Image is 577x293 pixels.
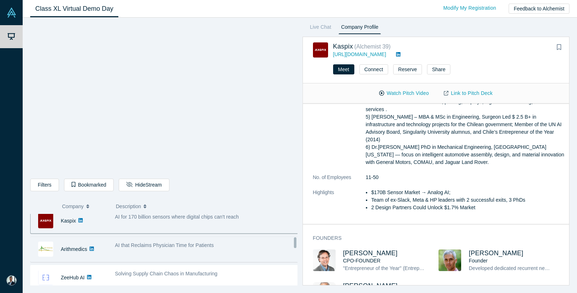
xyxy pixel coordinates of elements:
[119,179,169,191] button: HideStream
[313,249,336,271] img: Andres Valdivieso's Profile Image
[62,199,84,214] span: Company
[436,2,504,14] a: Modify My Registration
[393,64,422,74] button: Reserve
[439,249,461,271] img: Pablo Zegers's Profile Image
[333,64,354,74] button: Meet
[313,42,328,58] img: Kaspix's Logo
[371,196,564,204] li: Team of ex-Slack, Meta & HP leaders with 2 successful exits, 3 PhDs
[38,270,53,285] img: ZeeHub AI's Logo
[554,42,564,52] button: Bookmark
[31,23,297,173] iframe: Alchemist Class XL Demo Day: Vault
[116,199,141,214] span: Description
[115,214,239,220] span: AI for 170 billion sensors where digital chips can't reach
[354,44,391,50] small: ( Alchemist 39 )
[343,258,381,264] span: CPO-FOUNDER
[427,64,450,74] button: Share
[366,174,565,181] dd: 11-50
[61,275,85,280] a: ZeeHub AI
[313,234,555,242] h3: Founders
[116,199,292,214] button: Description
[372,87,436,100] button: Watch Pitch Video
[333,43,353,50] a: Kaspix
[6,275,17,285] img: Papi Menon's Account
[30,0,118,17] a: Class XL Virtual Demo Day
[6,8,17,18] img: Alchemist Vault Logo
[333,51,386,57] a: [URL][DOMAIN_NAME]
[371,189,564,196] li: $170B Sensor Market → Analog AI;
[115,271,218,276] span: Solving Supply Chain Chaos in Manufacturing
[308,23,334,34] a: Live Chat
[38,242,53,257] img: Arithmedics's Logo
[38,213,53,228] img: Kaspix's Logo
[371,204,564,211] li: 2 Design Partners Could Unlock $1.7% Market
[313,174,366,189] dt: No. of Employees
[115,242,214,248] span: AI that Reclaims Physician Time for Patients
[61,218,76,224] a: Kaspix
[343,249,398,257] a: [PERSON_NAME]
[509,4,569,14] button: Feedback to Alchemist
[359,64,388,74] button: Connect
[339,23,381,34] a: Company Profile
[61,246,87,252] a: Arithmedics
[62,199,109,214] button: Company
[436,87,500,100] a: Link to Pitch Deck
[343,282,398,289] a: [PERSON_NAME]
[313,189,366,219] dt: Highlights
[64,179,114,191] button: Bookmarked
[469,249,523,257] a: [PERSON_NAME]
[30,179,59,191] button: Filters
[469,258,487,264] span: Founder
